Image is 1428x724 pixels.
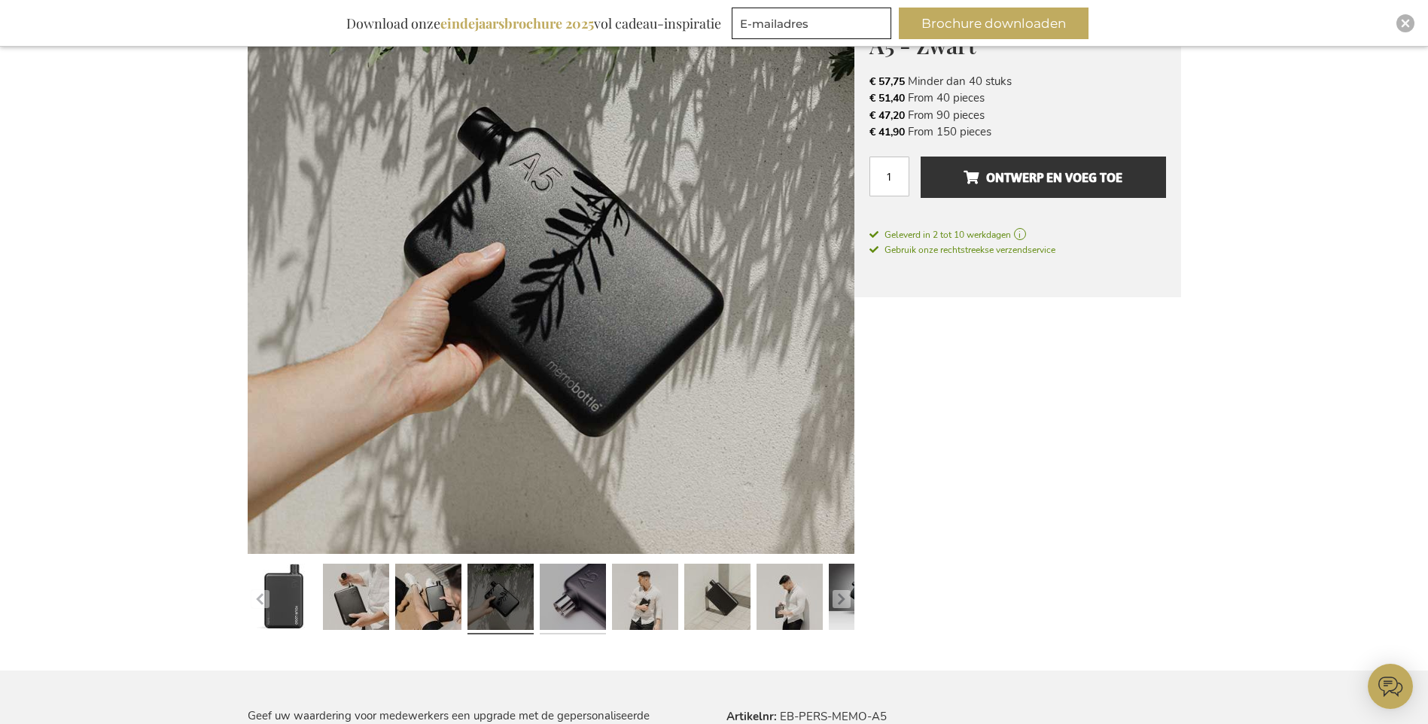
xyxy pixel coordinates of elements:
span: € 57,75 [869,75,905,89]
li: From 150 pieces [869,123,1166,140]
a: Geleverd in 2 tot 10 werkdagen [869,228,1166,242]
span: Ontwerp en voeg toe [964,166,1122,190]
a: Personalised Memobottle Stainless Steel A5 - Black [323,558,389,640]
span: Gebruik onze rechtstreekse verzendservice [869,244,1055,256]
li: From 90 pieces [869,107,1166,123]
button: Ontwerp en voeg toe [921,157,1165,198]
b: eindejaarsbrochure 2025 [440,14,594,32]
span: € 41,90 [869,125,905,139]
span: € 47,20 [869,108,905,123]
li: From 40 pieces [869,90,1166,106]
a: Gepersonaliseerde Memobottle Stainless Steel A5 - Zwart [251,558,317,640]
div: Close [1396,14,1414,32]
a: Personalised Memobottle Stainless Steel A5 - Black [467,558,534,640]
span: € 51,40 [869,91,905,105]
a: Personalised Memobottle Stainless Steel A5 - Black [684,558,751,640]
a: Personalised Memobottle Stainless Steel A5 - Black [395,558,461,640]
button: Brochure downloaden [899,8,1089,39]
a: Gebruik onze rechtstreekse verzendservice [869,242,1055,257]
a: Personalised Memobottle Stainless Steel A5 - Black [540,558,606,640]
a: Personalised Memobottle Stainless Steel A5 - Black [757,558,823,640]
div: Download onze vol cadeau-inspiratie [339,8,728,39]
input: E-mailadres [732,8,891,39]
form: marketing offers and promotions [732,8,896,44]
a: Personalised Memobottle Stainless Steel A5 - Black [612,558,678,640]
input: Aantal [869,157,909,196]
li: Minder dan 40 stuks [869,73,1166,90]
a: Personalised Memobottle Stainless Steel A5 - Black [829,558,895,640]
iframe: belco-activator-frame [1368,664,1413,709]
img: Close [1401,19,1410,28]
